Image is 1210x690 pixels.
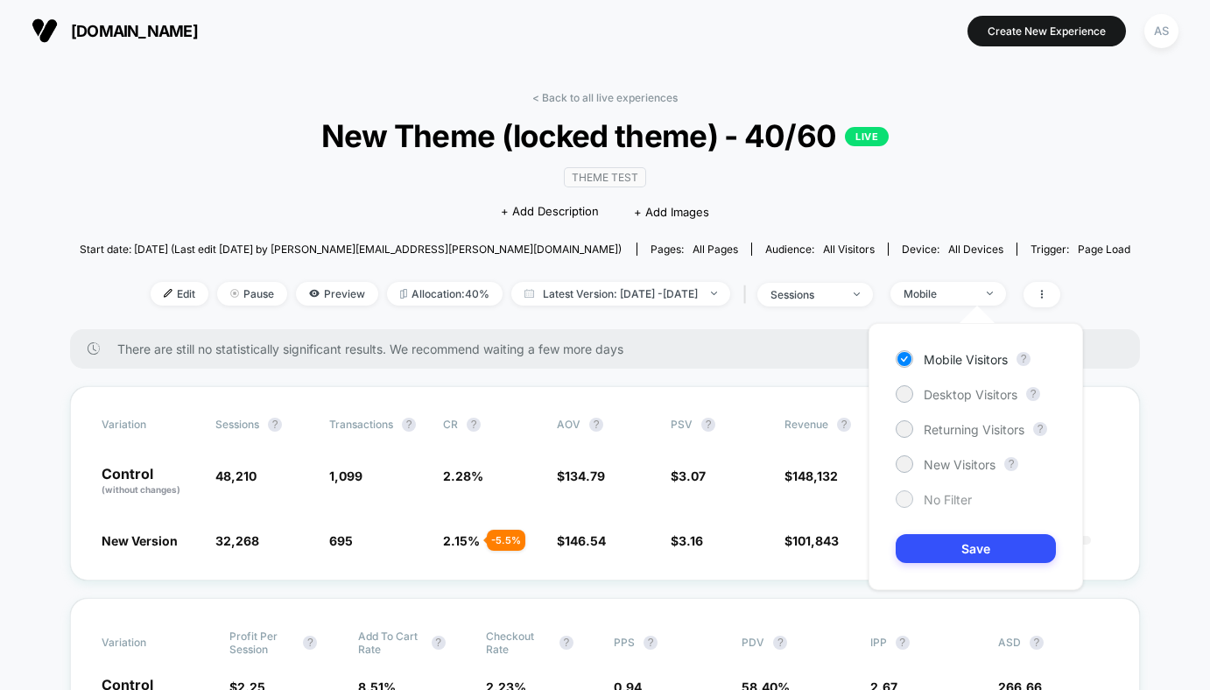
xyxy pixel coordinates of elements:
span: IPP [870,636,887,649]
div: Audience: [765,243,875,256]
div: Pages: [651,243,738,256]
span: | [739,282,757,307]
span: 32,268 [215,533,259,548]
span: No Filter [924,492,972,507]
span: AOV [557,418,580,431]
button: ? [589,418,603,432]
img: end [854,292,860,296]
div: Mobile [904,287,974,300]
span: 695 [329,533,353,548]
span: New Theme (locked theme) - 40/60 [132,117,1078,154]
span: Returning Visitors [924,422,1024,437]
div: AS [1144,14,1178,48]
span: 1,099 [329,468,362,483]
span: Checkout Rate [486,630,551,656]
button: ? [1017,352,1031,366]
button: ? [1026,387,1040,401]
span: Revenue [784,418,828,431]
button: ? [773,636,787,650]
span: Theme Test [564,167,646,187]
span: all pages [693,243,738,256]
span: Transactions [329,418,393,431]
span: $ [557,468,605,483]
button: Save [896,534,1056,563]
span: 3.16 [679,533,703,548]
button: ? [303,636,317,650]
span: 3.07 [679,468,706,483]
img: edit [164,289,172,298]
span: All Visitors [823,243,875,256]
span: Variation [102,630,198,656]
button: ? [432,636,446,650]
img: Visually logo [32,18,58,44]
span: Desktop Visitors [924,387,1017,402]
span: CR [443,418,458,431]
span: Add To Cart Rate [358,630,423,656]
span: Sessions [215,418,259,431]
span: 148,132 [792,468,838,483]
span: $ [784,533,839,548]
span: (without changes) [102,484,180,495]
span: Edit [151,282,208,306]
span: $ [671,468,706,483]
span: Start date: [DATE] (Last edit [DATE] by [PERSON_NAME][EMAIL_ADDRESS][PERSON_NAME][DOMAIN_NAME]) [80,243,622,256]
button: ? [1033,422,1047,436]
span: $ [557,533,606,548]
img: end [987,292,993,295]
div: - 5.5 % [487,530,525,551]
img: calendar [524,289,534,298]
span: Page Load [1078,243,1130,256]
p: Control [102,467,198,496]
button: ? [701,418,715,432]
span: Preview [296,282,378,306]
button: ? [896,636,910,650]
span: PPS [614,636,635,649]
p: LIVE [845,127,889,146]
a: < Back to all live experiences [532,91,678,104]
img: rebalance [400,289,407,299]
span: Pause [217,282,287,306]
span: [DOMAIN_NAME] [71,22,198,40]
img: end [230,289,239,298]
span: + Add Images [634,205,709,219]
span: Latest Version: [DATE] - [DATE] [511,282,730,306]
span: New Version [102,533,178,548]
button: ? [644,636,658,650]
span: PDV [742,636,764,649]
span: 101,843 [792,533,839,548]
span: New Visitors [924,457,995,472]
span: ASD [998,636,1021,649]
button: [DOMAIN_NAME] [26,17,203,45]
button: ? [467,418,481,432]
span: There are still no statistically significant results. We recommend waiting a few more days [117,341,1105,356]
span: all devices [948,243,1003,256]
button: AS [1139,13,1184,49]
button: ? [837,418,851,432]
button: Create New Experience [967,16,1126,46]
span: 134.79 [565,468,605,483]
span: 2.15 % [443,533,480,548]
span: 2.28 % [443,468,483,483]
span: $ [671,533,703,548]
div: Trigger: [1031,243,1130,256]
button: ? [559,636,573,650]
span: Profit Per Session [229,630,294,656]
span: Device: [888,243,1017,256]
button: ? [268,418,282,432]
span: Mobile Visitors [924,352,1008,367]
span: Variation [102,418,198,432]
span: Allocation: 40% [387,282,503,306]
div: sessions [770,288,841,301]
button: ? [1004,457,1018,471]
span: PSV [671,418,693,431]
span: 48,210 [215,468,257,483]
span: + Add Description [501,203,599,221]
span: 146.54 [565,533,606,548]
img: end [711,292,717,295]
span: $ [784,468,838,483]
button: ? [402,418,416,432]
button: ? [1030,636,1044,650]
